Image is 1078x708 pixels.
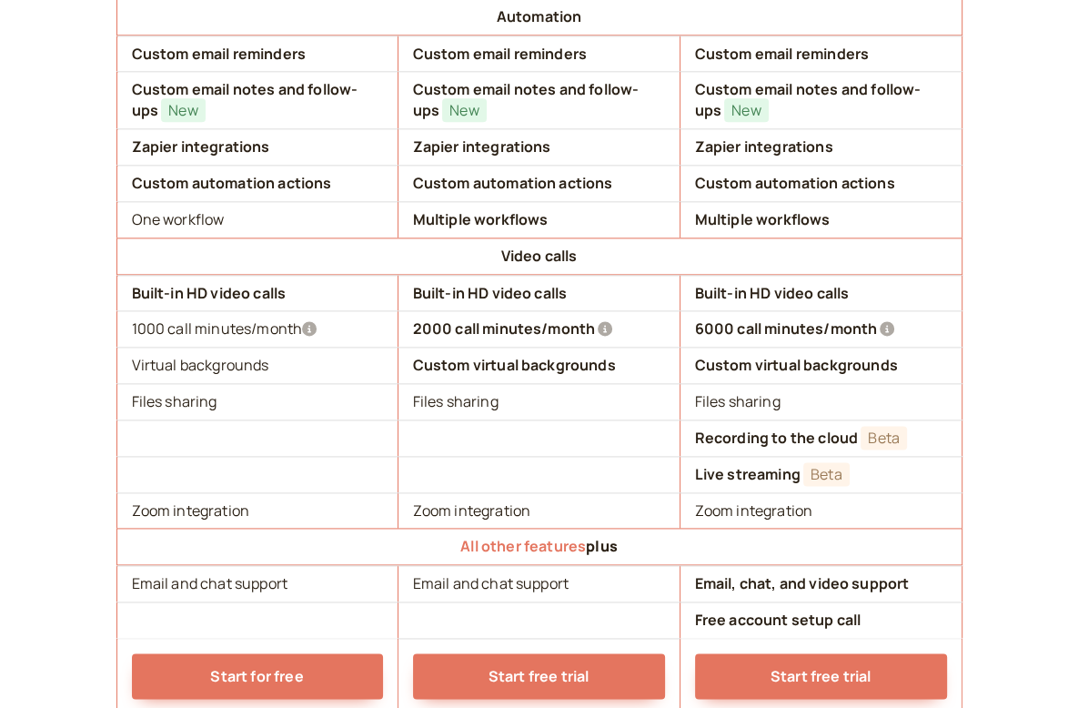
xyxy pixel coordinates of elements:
[695,610,861,630] b: Free account setup call
[116,383,398,420] td: Files sharing
[695,283,850,303] b: Built-in HD video calls
[413,653,665,699] a: Start free trial
[161,98,205,122] span: New
[413,319,596,339] b: 2000 call minutes/month
[413,355,616,375] b: Custom virtual backgrounds
[695,653,947,699] a: Start free trial
[695,573,910,593] b: Email, chat, and video support
[680,383,962,420] td: Files sharing
[132,79,358,120] b: Custom email notes and follow-ups
[695,319,878,339] b: 6000 call minutes/month
[413,173,613,193] b: Custom automation actions
[398,565,680,602] td: Email and chat support
[132,653,383,699] a: Start for free
[695,173,895,193] b: Custom automation actions
[861,426,907,450] span: Beta
[695,355,898,375] b: Custom virtual backgrounds
[132,173,332,193] b: Custom automation actions
[413,44,588,64] b: Custom email reminders
[398,383,680,420] td: Files sharing
[116,492,398,529] td: Zoom integration
[695,79,922,120] b: Custom email notes and follow-ups
[442,98,486,122] span: New
[132,44,307,64] b: Custom email reminders
[460,536,586,556] a: All other features
[116,347,398,383] td: Virtual backgrounds
[695,209,831,229] b: Multiple workflows
[695,44,870,64] b: Custom email reminders
[116,201,398,238] td: One workflow
[413,283,568,303] b: Built-in HD video calls
[695,428,859,448] b: Recording to the cloud
[413,209,549,229] b: Multiple workflows
[116,565,398,602] td: Email and chat support
[132,137,270,157] b: Zapier integrations
[460,536,618,556] b: plus
[413,137,551,157] b: Zapier integrations
[695,137,833,157] b: Zapier integrations
[116,238,962,275] td: Video calls
[398,492,680,529] td: Zoom integration
[695,464,801,484] b: Live streaming
[132,283,287,303] b: Built-in HD video calls
[680,492,962,529] td: Zoom integration
[413,79,640,120] b: Custom email notes and follow-ups
[116,310,398,347] td: 1000 call minutes/month
[987,621,1078,708] iframe: Chat Widget
[724,98,768,122] span: New
[803,462,850,486] span: Beta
